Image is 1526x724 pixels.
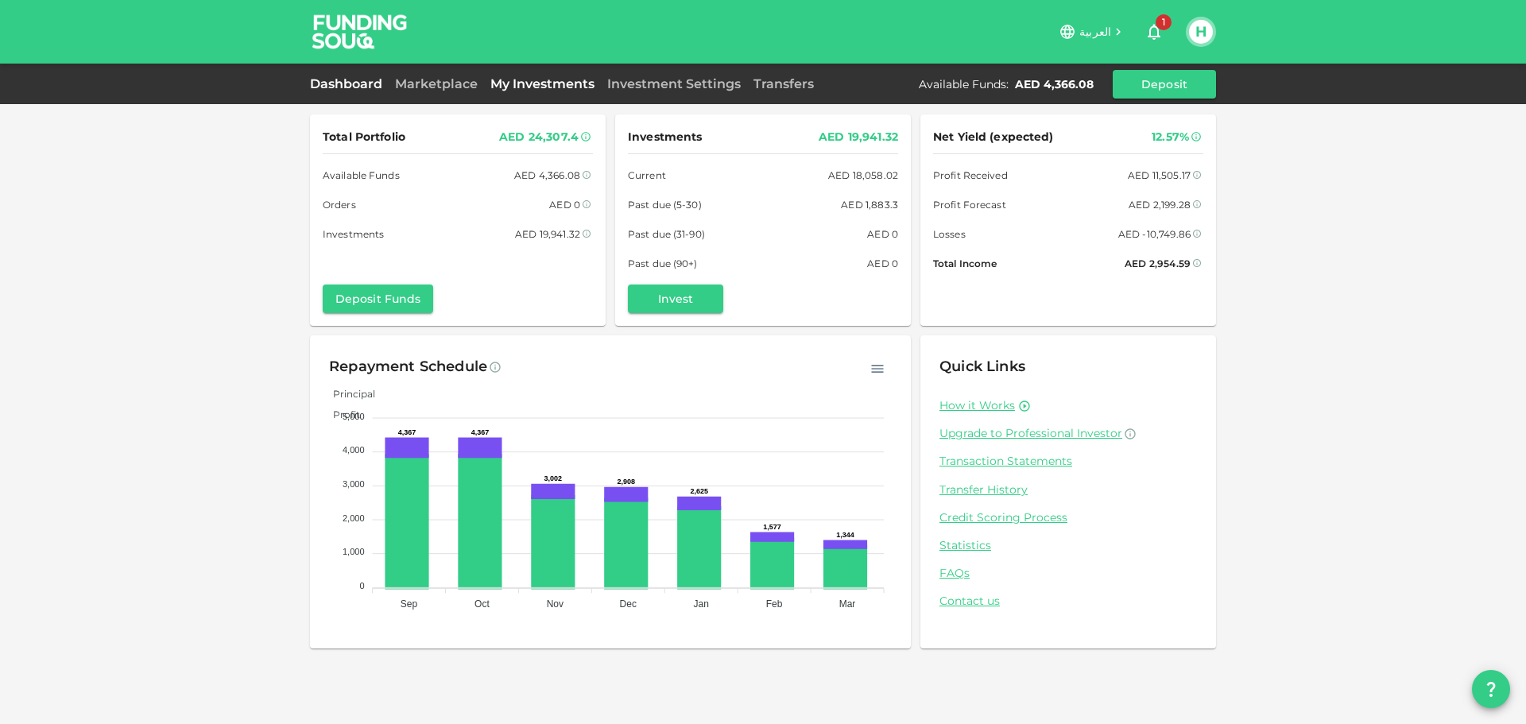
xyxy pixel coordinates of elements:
[933,196,1006,213] span: Profit Forecast
[310,76,389,91] a: Dashboard
[939,426,1197,441] a: Upgrade to Professional Investor
[329,354,487,380] div: Repayment Schedule
[628,196,702,213] span: Past due (5-30)
[939,454,1197,469] a: Transaction Statements
[1125,255,1191,272] div: AED 2,954.59
[1128,167,1191,184] div: AED 11,505.17
[919,76,1009,92] div: Available Funds :
[841,196,898,213] div: AED 1,883.3
[933,255,997,272] span: Total Income
[839,598,856,610] tspan: Mar
[933,167,1008,184] span: Profit Received
[474,598,490,610] tspan: Oct
[628,167,666,184] span: Current
[747,76,820,91] a: Transfers
[939,566,1197,581] a: FAQs
[1118,226,1191,242] div: AED -10,749.86
[828,167,898,184] div: AED 18,058.02
[867,226,898,242] div: AED 0
[819,127,898,147] div: AED 19,941.32
[1156,14,1172,30] span: 1
[939,398,1015,413] a: How it Works
[549,196,580,213] div: AED 0
[343,513,365,523] tspan: 2,000
[514,167,580,184] div: AED 4,366.08
[323,196,356,213] span: Orders
[939,538,1197,553] a: Statistics
[1472,670,1510,708] button: question
[515,226,580,242] div: AED 19,941.32
[323,226,384,242] span: Investments
[933,226,966,242] span: Losses
[628,255,698,272] span: Past due (90+)
[1113,70,1216,99] button: Deposit
[628,285,723,313] button: Invest
[323,285,433,313] button: Deposit Funds
[939,426,1122,440] span: Upgrade to Professional Investor
[547,598,564,610] tspan: Nov
[343,547,365,556] tspan: 1,000
[389,76,484,91] a: Marketplace
[484,76,601,91] a: My Investments
[323,167,400,184] span: Available Funds
[628,226,705,242] span: Past due (31-90)
[343,479,365,489] tspan: 3,000
[321,408,360,420] span: Profit
[766,598,783,610] tspan: Feb
[939,482,1197,498] a: Transfer History
[401,598,418,610] tspan: Sep
[601,76,747,91] a: Investment Settings
[321,388,375,400] span: Principal
[1138,16,1170,48] button: 1
[694,598,709,610] tspan: Jan
[939,594,1197,609] a: Contact us
[1189,20,1213,44] button: H
[620,598,637,610] tspan: Dec
[359,581,364,590] tspan: 0
[1015,76,1094,92] div: AED 4,366.08
[323,127,405,147] span: Total Portfolio
[343,412,365,421] tspan: 5,000
[499,127,579,147] div: AED 24,307.4
[867,255,898,272] div: AED 0
[1129,196,1191,213] div: AED 2,199.28
[939,358,1025,375] span: Quick Links
[1079,25,1111,39] span: العربية
[939,510,1197,525] a: Credit Scoring Process
[1152,127,1189,147] div: 12.57%
[343,445,365,455] tspan: 4,000
[628,127,702,147] span: Investments
[933,127,1054,147] span: Net Yield (expected)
